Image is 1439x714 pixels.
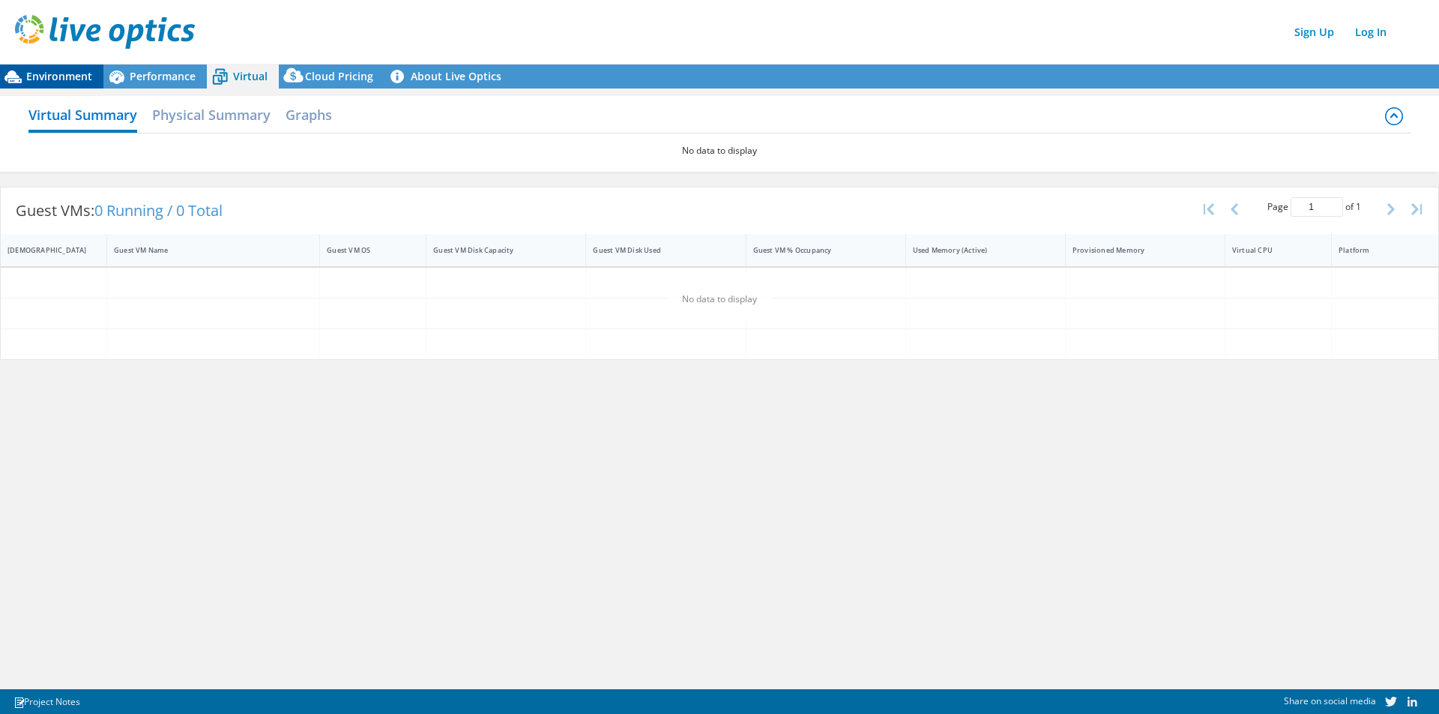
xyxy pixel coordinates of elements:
[593,245,720,255] div: Guest VM Disk Used
[1287,21,1342,43] a: Sign Up
[913,245,1040,255] div: Used Memory (Active)
[327,245,401,255] div: Guest VM OS
[15,15,195,49] img: live_optics_svg.svg
[130,69,196,83] span: Performance
[94,200,223,220] span: 0 Running / 0 Total
[384,64,513,88] a: About Live Optics
[114,245,295,255] div: Guest VM Name
[286,100,332,130] h2: Graphs
[1348,21,1394,43] a: Log In
[1073,245,1200,255] div: Provisioned Memory
[1232,245,1306,255] div: Virtual CPU
[7,245,82,255] div: [DEMOGRAPHIC_DATA]
[1284,694,1376,707] span: Share on social media
[305,69,373,83] span: Cloud Pricing
[152,100,271,130] h2: Physical Summary
[753,245,881,255] div: Guest VM % Occupancy
[1339,245,1414,255] div: Platform
[1,187,238,234] div: Guest VMs:
[1356,200,1361,213] span: 1
[26,69,92,83] span: Environment
[3,692,91,711] a: Project Notes
[233,69,268,83] span: Virtual
[28,100,137,133] h2: Virtual Summary
[1291,197,1343,217] input: jump to page
[1267,197,1361,217] span: Page of
[28,142,1410,159] p: No data to display
[433,245,561,255] div: Guest VM Disk Capacity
